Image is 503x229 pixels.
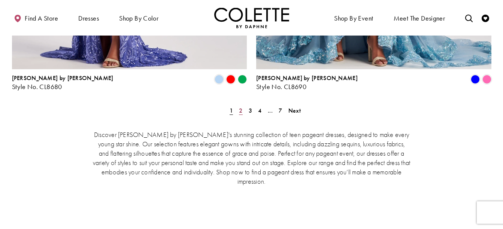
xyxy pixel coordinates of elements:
[279,107,282,114] span: 7
[334,15,373,22] span: Shop By Event
[249,107,252,114] span: 3
[76,7,101,28] span: Dresses
[332,7,375,28] span: Shop By Event
[276,105,284,116] a: Page 7
[214,7,289,28] img: Colette by Daphne
[119,15,158,22] span: Shop by color
[12,74,113,82] span: [PERSON_NAME] by [PERSON_NAME]
[238,75,247,84] i: Emerald
[78,15,99,22] span: Dresses
[286,105,303,116] a: Next Page
[12,7,60,28] a: Find a store
[12,82,62,91] span: Style No. CL8680
[214,7,289,28] a: Visit Home Page
[392,7,447,28] a: Meet the designer
[471,75,480,84] i: Blue
[256,75,358,91] div: Colette by Daphne Style No. CL8690
[394,15,445,22] span: Meet the designer
[117,7,160,28] span: Shop by color
[480,7,491,28] a: Check Wishlist
[256,74,358,82] span: [PERSON_NAME] by [PERSON_NAME]
[266,105,275,116] a: ...
[93,130,411,186] p: Discover [PERSON_NAME] by [PERSON_NAME]'s stunning collection of teen pageant dresses, designed t...
[227,105,235,116] span: Current Page
[256,82,306,91] span: Style No. CL8690
[215,75,224,84] i: Periwinkle
[258,107,261,114] span: 4
[239,107,242,114] span: 2
[12,75,113,91] div: Colette by Daphne Style No. CL8680
[246,105,254,116] a: Page 3
[463,7,475,28] a: Toggle search
[256,105,264,116] a: Page 4
[482,75,491,84] i: Pink
[25,15,58,22] span: Find a store
[237,105,245,116] a: Page 2
[288,107,301,114] span: Next
[226,75,235,84] i: Red
[268,107,273,114] span: ...
[230,107,233,114] span: 1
